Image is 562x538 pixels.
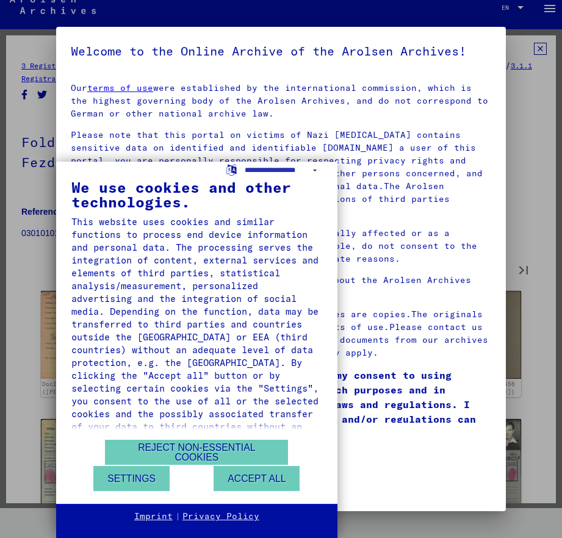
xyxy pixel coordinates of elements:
a: Imprint [134,511,173,523]
button: Accept all [214,466,300,491]
div: This website uses cookies and similar functions to process end device information and personal da... [71,215,322,446]
button: Settings [93,466,170,491]
div: We use cookies and other technologies. [71,180,322,209]
button: Reject non-essential cookies [105,440,288,465]
a: Privacy Policy [182,511,259,523]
